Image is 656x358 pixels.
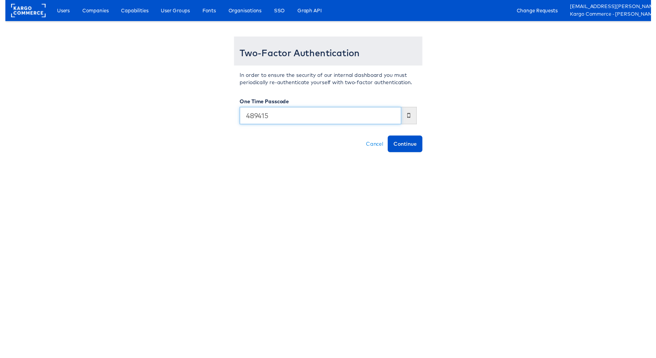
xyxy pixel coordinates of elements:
a: Fonts [194,4,220,18]
a: User Groups [152,4,193,18]
button: Continue [388,138,424,155]
span: Graph API [297,7,321,15]
span: SSO [273,7,284,15]
a: Companies [72,4,111,18]
span: Organisations [227,7,260,15]
label: One Time Passcode [238,99,288,107]
a: Graph API [291,4,327,18]
a: Kargo Commerce - [PERSON_NAME] Del [PERSON_NAME] [574,11,650,19]
span: Capabilities [117,7,145,15]
a: Users [47,4,71,18]
a: [EMAIL_ADDRESS][PERSON_NAME][DOMAIN_NAME] [574,3,650,11]
a: Cancel [362,138,388,155]
span: Users [52,7,65,15]
input: Enter the code [238,109,402,126]
a: Capabilities [112,4,151,18]
p: In order to ensure the security of our internal dashboard you must periodically re-authenticate y... [238,72,418,88]
a: SSO [267,4,290,18]
span: Companies [78,7,105,15]
a: Organisations [221,4,266,18]
span: User Groups [158,7,188,15]
h3: Two-Factor Authentication [238,49,418,59]
span: Fonts [200,7,214,15]
a: Change Requests [514,4,567,18]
